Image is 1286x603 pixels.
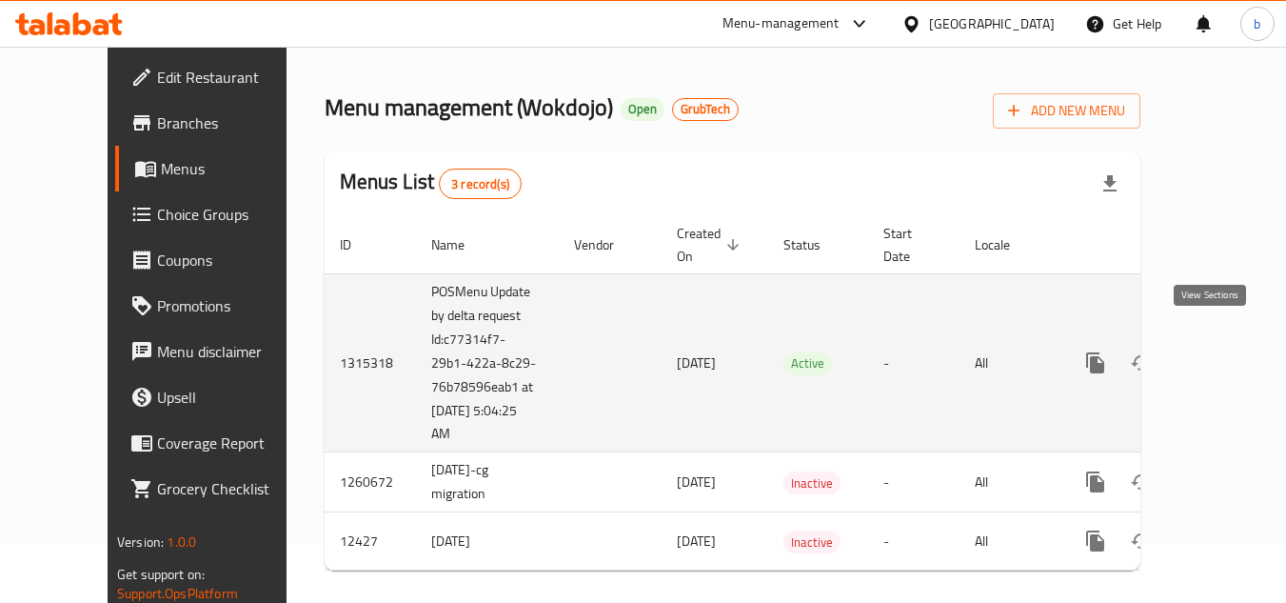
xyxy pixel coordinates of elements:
[340,233,376,256] span: ID
[783,532,841,553] span: Inactive
[431,233,489,256] span: Name
[340,168,522,199] h2: Menus List
[157,294,307,317] span: Promotions
[574,233,639,256] span: Vendor
[929,13,1055,34] div: [GEOGRAPHIC_DATA]
[416,513,559,571] td: [DATE]
[1254,13,1260,34] span: b
[644,25,688,48] span: Menus
[960,513,1058,571] td: All
[157,203,307,226] span: Choice Groups
[783,352,832,374] span: Active
[325,25,386,48] a: Home
[1073,518,1118,564] button: more
[416,452,559,513] td: [DATE]-cg migration
[115,466,323,512] a: Grocery Checklist
[960,452,1058,513] td: All
[157,477,307,500] span: Grocery Checklist
[1118,340,1164,386] button: Change Status
[883,222,937,268] span: Start Date
[157,432,307,454] span: Coverage Report
[993,93,1140,129] button: Add New Menu
[440,175,521,193] span: 3 record(s)
[115,237,323,283] a: Coupons
[677,222,745,268] span: Created On
[621,101,664,117] span: Open
[157,386,307,409] span: Upsell
[161,157,307,180] span: Menus
[722,12,840,35] div: Menu-management
[1058,216,1271,274] th: Actions
[325,86,613,129] span: Menu management ( Wokdojo )
[157,111,307,134] span: Branches
[439,169,522,199] div: Total records count
[1118,459,1164,505] button: Change Status
[115,374,323,420] a: Upsell
[783,352,832,375] div: Active
[115,146,323,191] a: Menus
[393,25,400,48] li: /
[783,472,841,494] span: Inactive
[115,100,323,146] a: Branches
[325,452,416,513] td: 1260672
[1118,518,1164,564] button: Change Status
[117,562,205,587] span: Get support on:
[1073,459,1118,505] button: more
[115,191,323,237] a: Choice Groups
[673,101,738,117] span: GrubTech
[117,530,164,554] span: Version:
[621,98,664,121] div: Open
[677,351,716,375] span: [DATE]
[407,25,600,48] a: Restaurants management
[783,233,845,256] span: Status
[783,472,841,494] div: Inactive
[975,233,1035,256] span: Locale
[677,470,716,494] span: [DATE]
[115,283,323,329] a: Promotions
[325,273,416,452] td: 1315318
[607,25,614,48] li: /
[115,329,323,374] a: Menu disclaimer
[325,513,416,571] td: 12427
[430,25,600,48] span: Restaurants management
[416,273,559,452] td: POSMenu Update by delta request Id:c77314f7-29b1-422a-8c29-76b78596eab1 at [DATE] 5:04:25 AM
[677,529,716,553] span: [DATE]
[1073,340,1118,386] button: more
[783,531,841,553] div: Inactive
[115,420,323,466] a: Coverage Report
[115,54,323,100] a: Edit Restaurant
[167,530,196,554] span: 1.0.0
[960,273,1058,452] td: All
[868,273,960,452] td: -
[1087,161,1133,207] div: Export file
[325,216,1271,572] table: enhanced table
[157,66,307,89] span: Edit Restaurant
[157,340,307,363] span: Menu disclaimer
[868,452,960,513] td: -
[157,249,307,271] span: Coupons
[1008,99,1125,123] span: Add New Menu
[868,513,960,571] td: -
